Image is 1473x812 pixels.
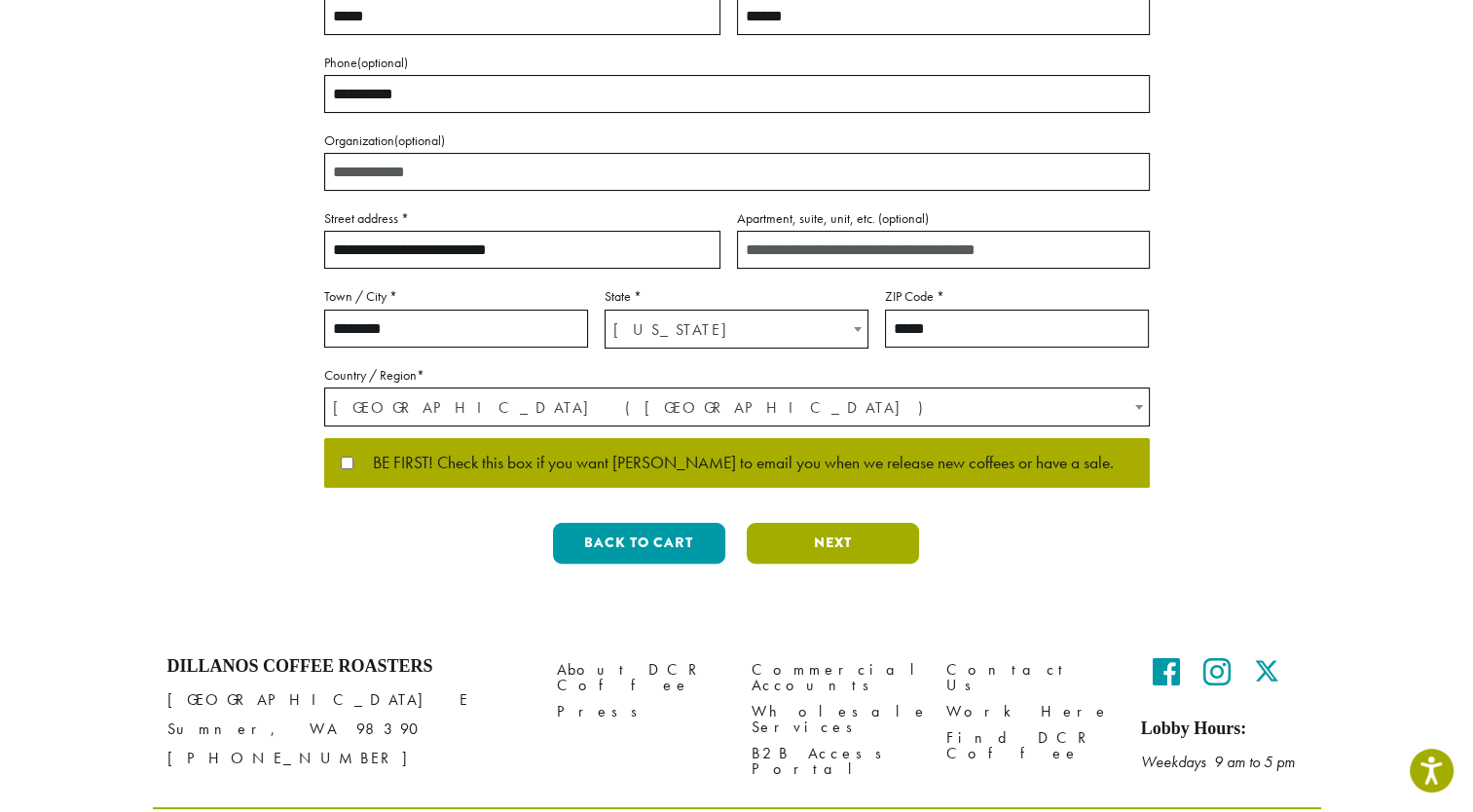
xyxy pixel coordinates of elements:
button: Back to cart [553,523,725,564]
p: [GEOGRAPHIC_DATA] E Sumner, WA 98390 [PHONE_NUMBER] [167,685,528,773]
span: (optional) [394,131,445,149]
a: About DCR Coffee [557,656,722,698]
h4: Dillanos Coffee Roasters [167,656,528,678]
input: BE FIRST! Check this box if you want [PERSON_NAME] to email you when we release new coffees or ha... [341,457,353,469]
a: Contact Us [946,656,1112,698]
button: Next [747,523,919,564]
span: United States (US) [325,388,1149,426]
label: Apartment, suite, unit, etc. [737,206,1150,231]
a: Press [557,699,722,725]
span: State [605,310,868,349]
label: State [605,284,868,309]
span: Country / Region [324,388,1150,426]
span: (optional) [357,54,408,71]
label: Street address [324,206,720,231]
em: Weekdays 9 am to 5 pm [1141,752,1295,772]
a: Work Here [946,699,1112,725]
label: Town / City [324,284,588,309]
h5: Lobby Hours: [1141,719,1307,740]
span: Washington [606,311,867,349]
label: Organization [324,129,1150,153]
label: ZIP Code [885,284,1149,309]
a: B2B Access Portal [752,741,917,783]
span: (optional) [878,209,929,227]
span: BE FIRST! Check this box if you want [PERSON_NAME] to email you when we release new coffees or ha... [353,455,1114,472]
a: Find DCR Coffee [946,725,1112,767]
a: Wholesale Services [752,699,917,741]
a: Commercial Accounts [752,656,917,698]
